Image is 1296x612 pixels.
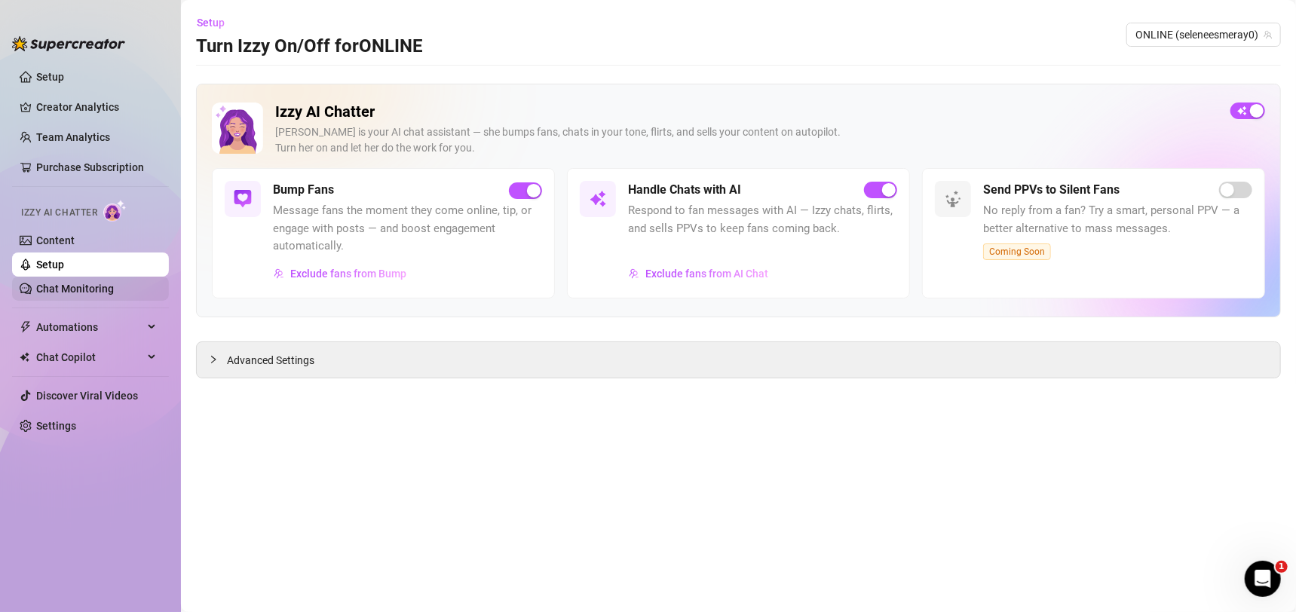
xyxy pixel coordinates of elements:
[944,190,962,208] img: svg%3e
[36,234,75,246] a: Content
[36,420,76,432] a: Settings
[36,71,64,83] a: Setup
[275,124,1218,156] div: [PERSON_NAME] is your AI chat assistant — she bumps fans, chats in your tone, flirts, and sells y...
[36,155,157,179] a: Purchase Subscription
[36,95,157,119] a: Creator Analytics
[628,181,741,199] h5: Handle Chats with AI
[196,11,237,35] button: Setup
[227,352,314,369] span: Advanced Settings
[628,262,769,286] button: Exclude fans from AI Chat
[629,268,639,279] img: svg%3e
[983,243,1051,260] span: Coming Soon
[103,200,127,222] img: AI Chatter
[273,181,334,199] h5: Bump Fans
[234,190,252,208] img: svg%3e
[1276,561,1288,573] span: 1
[275,103,1218,121] h2: Izzy AI Chatter
[36,390,138,402] a: Discover Viral Videos
[21,206,97,220] span: Izzy AI Chatter
[36,345,143,369] span: Chat Copilot
[20,352,29,363] img: Chat Copilot
[983,181,1120,199] h5: Send PPVs to Silent Fans
[36,259,64,271] a: Setup
[273,202,542,256] span: Message fans the moment they come online, tip, or engage with posts — and boost engagement automa...
[36,131,110,143] a: Team Analytics
[197,17,225,29] span: Setup
[1264,30,1273,39] span: team
[209,355,218,364] span: collapsed
[274,268,284,279] img: svg%3e
[273,262,407,286] button: Exclude fans from Bump
[290,268,406,280] span: Exclude fans from Bump
[1245,561,1281,597] iframe: Intercom live chat
[196,35,423,59] h3: Turn Izzy On/Off for ONLINE
[36,315,143,339] span: Automations
[20,321,32,333] span: thunderbolt
[645,268,768,280] span: Exclude fans from AI Chat
[983,202,1252,237] span: No reply from a fan? Try a smart, personal PPV — a better alternative to mass messages.
[1135,23,1272,46] span: ONLINE (seleneesmeray0)
[12,36,125,51] img: logo-BBDzfeDw.svg
[36,283,114,295] a: Chat Monitoring
[209,351,227,368] div: collapsed
[589,190,607,208] img: svg%3e
[628,202,897,237] span: Respond to fan messages with AI — Izzy chats, flirts, and sells PPVs to keep fans coming back.
[212,103,263,154] img: Izzy AI Chatter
